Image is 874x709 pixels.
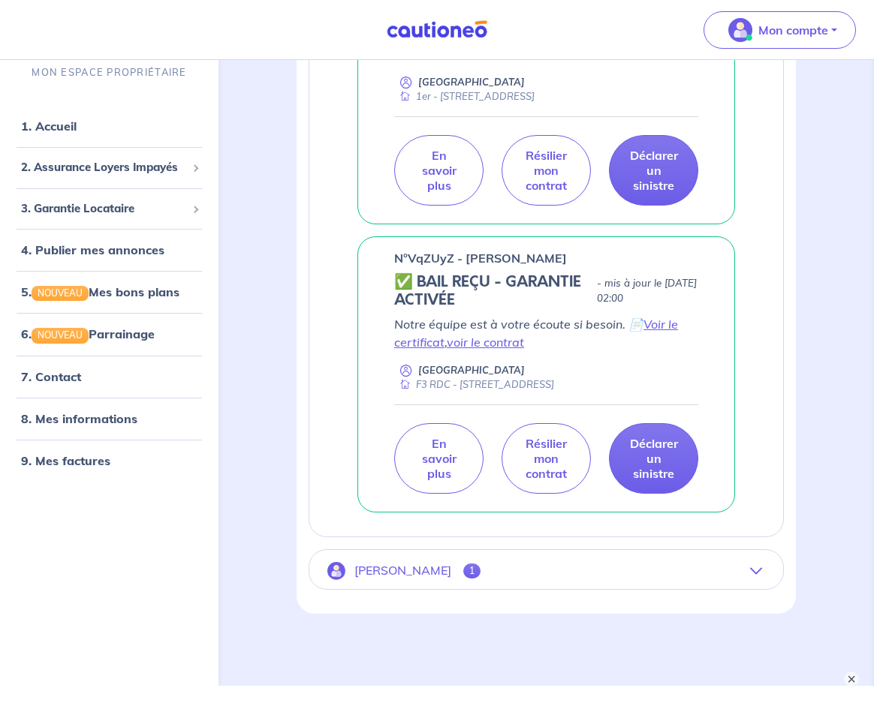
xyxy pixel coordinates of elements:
a: 9. Mes factures [21,453,110,468]
a: En savoir plus [394,135,484,206]
a: 1. Accueil [21,119,77,134]
a: Voir le certificat [394,317,678,350]
div: 6.NOUVEAUParrainage [6,320,212,350]
button: × [844,671,859,686]
div: 8. Mes informations [6,404,212,434]
span: 2. Assurance Loyers Impayés [21,159,186,176]
p: Déclarer un sinistre [628,436,680,481]
a: 5.NOUVEAUMes bons plans [21,284,179,299]
div: state: CONTRACT-VALIDATED, Context: NEW,MAYBE-CERTIFICATE,ALONE,LESSOR-DOCUMENTS [394,273,698,309]
a: Résilier mon contrat [502,423,591,494]
p: n°VqZUyZ - [PERSON_NAME] [394,249,567,267]
a: 6.NOUVEAUParrainage [21,327,155,342]
a: Déclarer un sinistre [609,423,698,494]
p: [GEOGRAPHIC_DATA] [418,363,525,377]
p: [PERSON_NAME] [354,563,451,578]
p: Résilier mon contrat [520,148,572,193]
div: 2. Assurance Loyers Impayés [6,153,212,182]
div: F3 RDC - [STREET_ADDRESS] [394,377,554,392]
a: Déclarer un sinistre [609,135,698,206]
span: 3. Garantie Locataire [21,200,186,218]
p: Mon compte [758,21,828,39]
p: En savoir plus [413,148,465,193]
p: Déclarer un sinistre [628,148,680,193]
p: En savoir plus [413,436,465,481]
span: 1 [463,563,481,578]
p: Résilier mon contrat [520,436,572,481]
div: 3. Garantie Locataire [6,194,212,224]
p: [GEOGRAPHIC_DATA] [418,75,525,89]
p: - mis à jour le [DATE] 02:00 [597,276,698,306]
p: MON ESPACE PROPRIÉTAIRE [32,65,186,80]
div: 1er - [STREET_ADDRESS] [394,89,535,104]
img: illu_account.svg [327,562,345,580]
div: 9. Mes factures [6,446,212,476]
div: 5.NOUVEAUMes bons plans [6,277,212,307]
button: [PERSON_NAME]1 [309,553,783,589]
h5: ✅ BAIL REÇU - GARANTIE ACTIVÉE [394,273,591,309]
p: Notre équipe est à votre écoute si besoin. 📄 , [394,315,698,351]
img: illu_account_valid_menu.svg [728,18,752,42]
img: Cautioneo [381,20,493,39]
button: illu_account_valid_menu.svgMon compte [704,11,856,49]
a: 4. Publier mes annonces [21,242,164,257]
a: 8. Mes informations [21,411,137,426]
a: 7. Contact [21,369,81,384]
div: 4. Publier mes annonces [6,235,212,265]
div: 7. Contact [6,362,212,392]
a: voir le contrat [447,335,524,350]
a: En savoir plus [394,423,484,494]
div: 1. Accueil [6,111,212,141]
a: Résilier mon contrat [502,135,591,206]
